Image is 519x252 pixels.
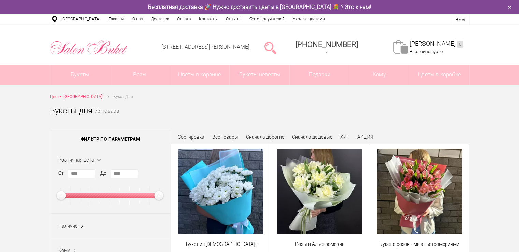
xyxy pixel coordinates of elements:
[113,94,133,99] span: Букет Дня
[277,149,362,234] img: Розы и Альстромерии
[175,241,266,248] a: Букет из [DEMOGRAPHIC_DATA] кустовых
[50,94,102,99] span: Цветы [GEOGRAPHIC_DATA]
[58,170,64,177] label: От
[340,134,349,140] a: ХИТ
[246,134,284,140] a: Сначала дорогие
[275,241,365,248] a: Розы и Альстромерии
[100,170,106,177] label: До
[50,130,171,148] span: Фильтр по параметрам
[195,14,222,24] a: Контакты
[357,134,373,140] a: АКЦИЯ
[230,65,289,85] a: Букеты невесты
[95,109,119,125] small: 73 товара
[290,65,349,85] a: Подарки
[212,134,238,140] a: Все товары
[161,44,249,50] a: [STREET_ADDRESS][PERSON_NAME]
[50,104,92,117] h1: Букеты дня
[50,39,128,56] img: Цветы Нижний Новгород
[289,14,329,24] a: Уход за цветами
[374,241,465,248] a: Букет с розовыми альстромериями
[377,149,462,234] img: Букет с розовыми альстромериями
[292,134,332,140] a: Сначала дешевые
[104,14,128,24] a: Главная
[50,93,102,100] a: Цветы [GEOGRAPHIC_DATA]
[178,134,204,140] span: Сортировка
[409,65,469,85] a: Цветы в коробке
[147,14,173,24] a: Доставка
[410,40,463,48] a: [PERSON_NAME]
[110,65,170,85] a: Розы
[222,14,245,24] a: Отзывы
[45,3,475,11] div: Бесплатная доставка 🚀 Нужно доставить цветы в [GEOGRAPHIC_DATA] 💐 ? Это к нам!
[245,14,289,24] a: Фото получателей
[178,149,263,234] img: Букет из хризантем кустовых
[410,49,443,54] span: В корзине пусто
[58,223,77,229] span: Наличие
[295,40,358,49] div: [PHONE_NUMBER]
[457,41,463,48] ins: 0
[173,14,195,24] a: Оплата
[170,65,230,85] a: Цветы в корзине
[58,157,94,163] span: Розничная цена
[57,14,104,24] a: [GEOGRAPHIC_DATA]
[291,38,362,57] a: [PHONE_NUMBER]
[456,17,465,22] a: Вход
[128,14,147,24] a: О нас
[50,65,110,85] a: Букеты
[349,65,409,85] span: Кому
